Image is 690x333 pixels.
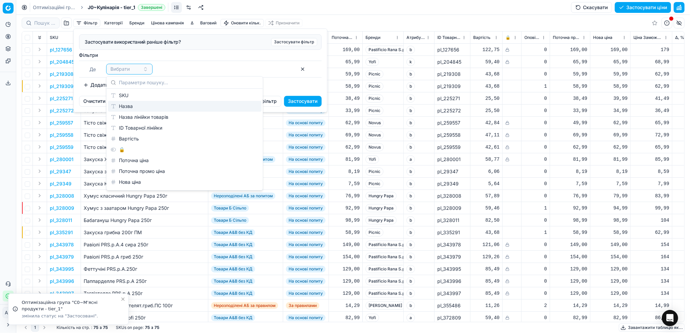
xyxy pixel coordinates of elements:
button: Зберегти фільтр [234,96,281,107]
div: 🔒 [108,144,262,155]
div: Suggestions [107,89,263,190]
input: Параметри пошуку... [119,76,259,89]
div: Назва лінійки товарів [108,112,262,123]
button: Очистити [79,96,110,107]
div: SKU [108,90,262,101]
button: Застосувати фільтр [271,38,317,46]
div: Вартість [108,133,262,144]
span: Вибрати [111,66,130,72]
div: Поточна промо ціна [108,166,262,177]
button: Додати фільтр [79,80,129,90]
div: Назва [108,101,262,112]
button: Застосувати [284,96,322,107]
div: Нова ціна [108,177,262,187]
label: Фiльтри [79,52,322,59]
div: Нова промо ціна [108,187,262,198]
span: Де [89,66,96,72]
div: Застосувати використаний раніше фільтр? [85,39,316,45]
div: ID Товарної лінійки [108,123,262,133]
div: Поточна ціна [108,155,262,166]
